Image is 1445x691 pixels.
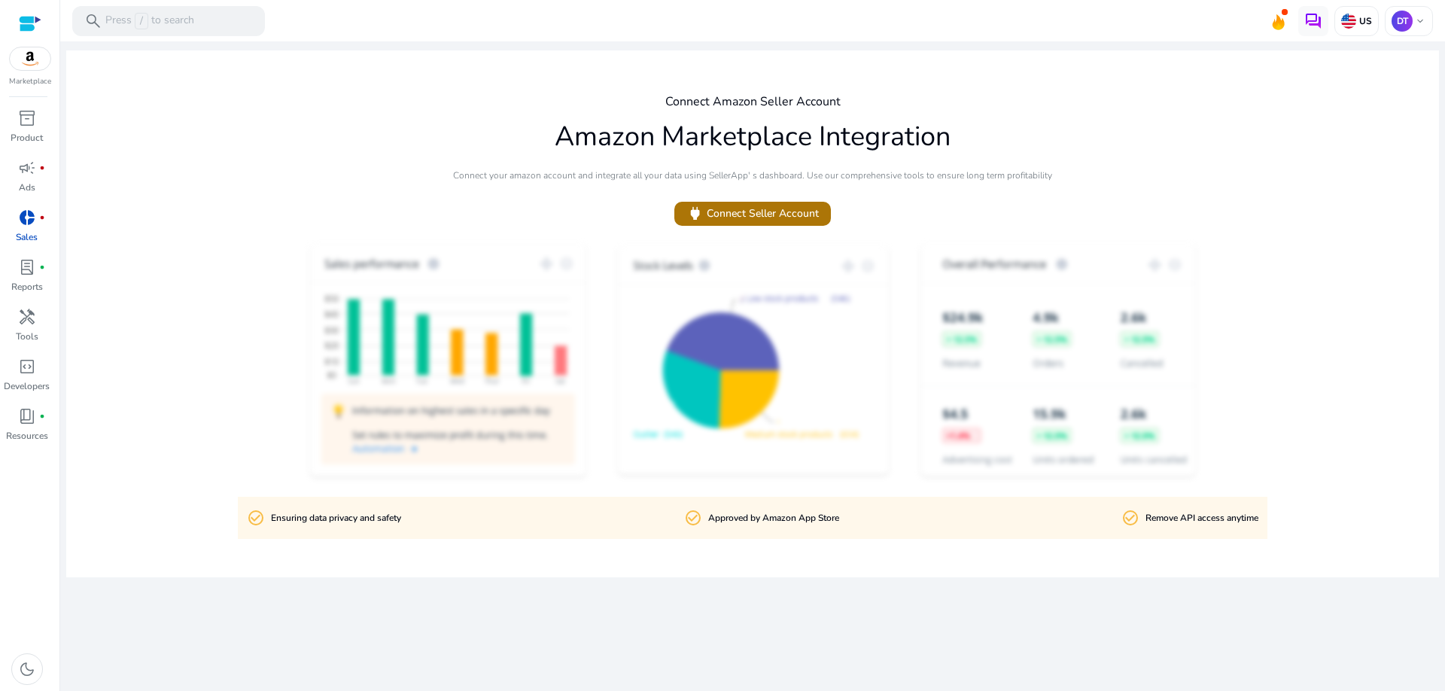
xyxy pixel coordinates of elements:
p: Press to search [105,13,194,29]
p: Remove API access anytime [1145,511,1258,525]
span: power [686,205,704,222]
span: campaign [18,159,36,177]
img: us.svg [1341,14,1356,29]
p: DT [1392,11,1413,32]
span: donut_small [18,209,36,227]
span: keyboard_arrow_down [1414,15,1426,27]
p: Ensuring data privacy and safety [271,511,401,525]
p: Reports [11,280,43,294]
mat-icon: check_circle_outline [247,509,265,527]
h1: Amazon Marketplace Integration [555,120,951,153]
span: search [84,12,102,30]
p: Approved by Amazon App Store [708,511,839,525]
p: Marketplace [9,76,51,87]
h4: Connect Amazon Seller Account [665,95,841,109]
span: dark_mode [18,660,36,678]
span: fiber_manual_record [39,165,45,171]
span: handyman [18,308,36,326]
span: Connect Seller Account [686,205,819,222]
p: Product [11,131,43,145]
p: Ads [19,181,35,194]
mat-icon: check_circle_outline [684,509,702,527]
button: powerConnect Seller Account [674,202,831,226]
span: / [135,13,148,29]
p: Sales [16,230,38,244]
span: lab_profile [18,258,36,276]
img: amazon.svg [10,47,50,70]
p: Tools [16,330,38,343]
p: US [1356,15,1372,27]
span: fiber_manual_record [39,264,45,270]
p: Developers [4,379,50,393]
span: fiber_manual_record [39,215,45,221]
span: book_4 [18,407,36,425]
p: Resources [6,429,48,443]
mat-icon: check_circle_outline [1121,509,1139,527]
span: code_blocks [18,358,36,376]
p: Connect your amazon account and integrate all your data using SellerApp' s dashboard. Use our com... [453,169,1052,182]
span: fiber_manual_record [39,413,45,419]
span: inventory_2 [18,109,36,127]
